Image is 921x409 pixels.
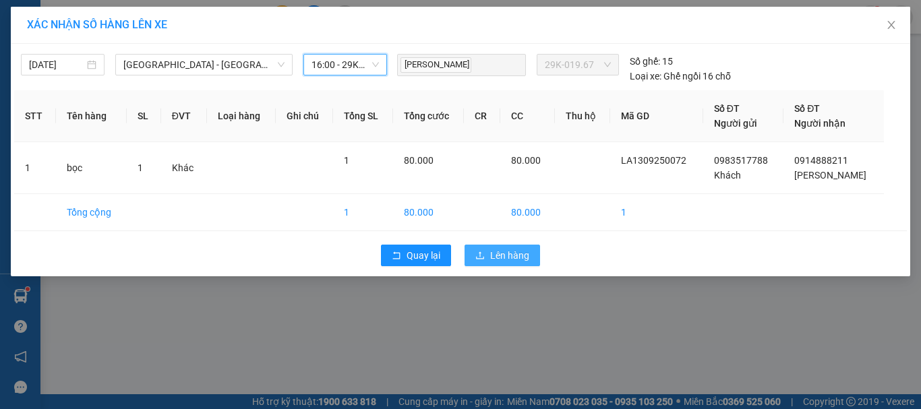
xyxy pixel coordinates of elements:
[794,170,866,181] span: [PERSON_NAME]
[76,58,193,106] span: Chuyển phát nhanh: [GEOGRAPHIC_DATA] - [GEOGRAPHIC_DATA]
[621,155,686,166] span: LA1309250072
[161,142,207,194] td: Khác
[545,55,611,75] span: 29K-019.67
[127,90,161,142] th: SL
[393,90,465,142] th: Tổng cước
[123,55,285,75] span: Hà Nội - Hải Phòng
[714,118,757,129] span: Người gửi
[29,57,84,72] input: 13/09/2025
[14,90,56,142] th: STT
[404,155,434,166] span: 80.000
[630,69,661,84] span: Loại xe:
[886,20,897,30] span: close
[794,103,820,114] span: Số ĐT
[333,90,393,142] th: Tổng SL
[6,53,75,122] img: logo
[393,194,465,231] td: 80.000
[400,57,471,73] span: [PERSON_NAME]
[407,248,440,263] span: Quay lại
[464,90,500,142] th: CR
[714,103,740,114] span: Số ĐT
[333,194,393,231] td: 1
[630,69,731,84] div: Ghế ngồi 16 chỗ
[872,7,910,44] button: Close
[56,194,127,231] td: Tổng cộng
[490,248,529,263] span: Lên hàng
[207,90,275,142] th: Loại hàng
[475,251,485,261] span: upload
[161,90,207,142] th: ĐVT
[465,245,540,266] button: uploadLên hàng
[794,118,845,129] span: Người nhận
[14,142,56,194] td: 1
[610,90,703,142] th: Mã GD
[511,155,541,166] span: 80.000
[714,155,768,166] span: 0983517788
[500,90,555,142] th: CC
[500,194,555,231] td: 80.000
[138,162,143,173] span: 1
[344,155,349,166] span: 1
[392,251,401,261] span: rollback
[311,55,379,75] span: 16:00 - 29K-019.67
[277,61,285,69] span: down
[56,142,127,194] td: bọc
[276,90,333,142] th: Ghi chú
[555,90,610,142] th: Thu hộ
[630,54,660,69] span: Số ghế:
[27,18,167,31] span: XÁC NHẬN SỐ HÀNG LÊN XE
[794,155,848,166] span: 0914888211
[381,245,451,266] button: rollbackQuay lại
[84,11,185,55] strong: CHUYỂN PHÁT NHANH VIP ANH HUY
[714,170,741,181] span: Khách
[56,90,127,142] th: Tên hàng
[610,194,703,231] td: 1
[630,54,673,69] div: 15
